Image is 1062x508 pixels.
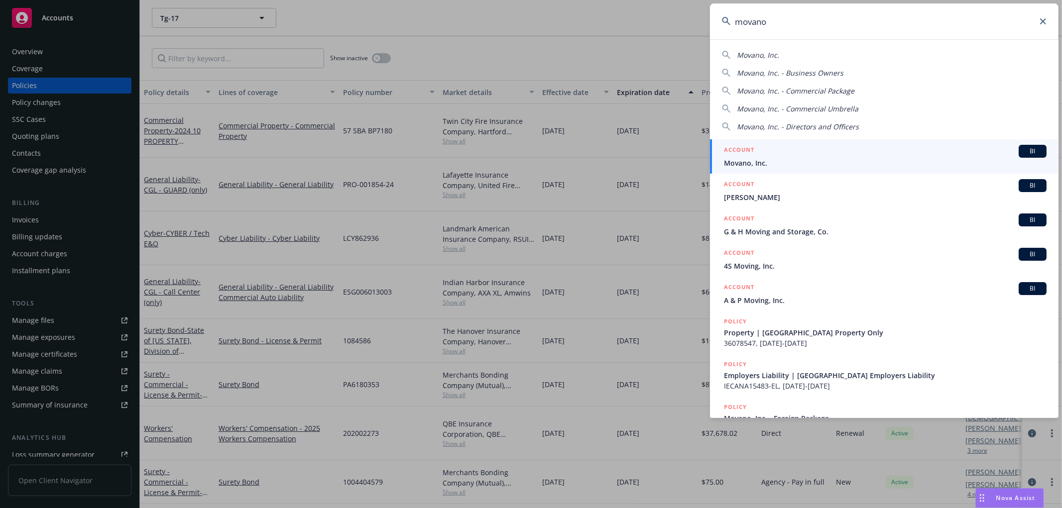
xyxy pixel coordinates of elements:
h5: POLICY [724,316,747,326]
span: BI [1023,215,1043,224]
h5: ACCOUNT [724,179,754,191]
a: ACCOUNTBIG & H Moving and Storage, Co. [710,208,1059,242]
h5: ACCOUNT [724,282,754,294]
span: BI [1023,147,1043,156]
h5: ACCOUNT [724,145,754,157]
span: Property | [GEOGRAPHIC_DATA] Property Only [724,327,1047,338]
h5: POLICY [724,359,747,369]
span: Movano, Inc. - Directors and Officers [737,122,859,131]
span: [PERSON_NAME] [724,192,1047,203]
span: Movano, Inc. [737,50,779,60]
span: A & P Moving, Inc. [724,295,1047,305]
a: ACCOUNTBIMovano, Inc. [710,139,1059,174]
a: ACCOUNTBI[PERSON_NAME] [710,174,1059,208]
button: Nova Assist [975,488,1044,508]
span: Nova Assist [996,494,1036,502]
a: POLICYEmployers Liability | [GEOGRAPHIC_DATA] Employers LiabilityIECANA15483-EL, [DATE]-[DATE] [710,354,1059,397]
div: Drag to move [976,489,988,508]
span: 36078547, [DATE]-[DATE] [724,338,1047,348]
span: Employers Liability | [GEOGRAPHIC_DATA] Employers Liability [724,370,1047,381]
span: Movano, Inc. [724,158,1047,168]
span: BI [1023,284,1043,293]
a: POLICYProperty | [GEOGRAPHIC_DATA] Property Only36078547, [DATE]-[DATE] [710,311,1059,354]
a: POLICYMovano, Inc. - Foreign Package [710,397,1059,439]
span: G & H Moving and Storage, Co. [724,226,1047,237]
span: BI [1023,250,1043,259]
h5: ACCOUNT [724,248,754,260]
input: Search... [710,3,1059,39]
span: BI [1023,181,1043,190]
span: Movano, Inc. - Foreign Package [724,413,1047,423]
span: Movano, Inc. - Business Owners [737,68,843,78]
span: Movano, Inc. - Commercial Package [737,86,854,96]
a: ACCOUNTBI4S Moving, Inc. [710,242,1059,277]
h5: POLICY [724,402,747,412]
h5: ACCOUNT [724,213,754,225]
a: ACCOUNTBIA & P Moving, Inc. [710,277,1059,311]
span: IECANA15483-EL, [DATE]-[DATE] [724,381,1047,391]
span: 4S Moving, Inc. [724,261,1047,271]
span: Movano, Inc. - Commercial Umbrella [737,104,858,113]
